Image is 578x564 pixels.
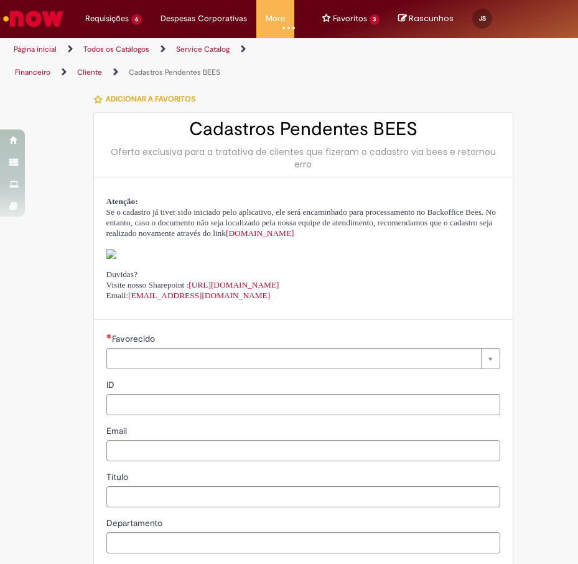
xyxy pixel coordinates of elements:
span: Favoritos [333,12,367,25]
span: Departamento [106,517,165,529]
a: Limpar campo Favorecido [106,348,500,369]
ul: Trilhas de página [9,38,280,84]
a: Service Catalog [176,44,230,54]
input: Título [106,486,500,507]
a: [DOMAIN_NAME] [226,228,294,238]
a: Cadastros Pendentes BEES [129,67,220,77]
img: sys_attachment.do [106,249,116,259]
span: More [266,12,285,25]
span: Necessários [106,334,112,339]
a: Cliente [77,67,102,77]
span: Atenção: [106,197,138,206]
button: Adicionar a Favoritos [93,86,202,112]
span: Duvidas? Visite nosso Sharepoint : [106,270,279,289]
span: Email [106,425,129,436]
span: Rascunhos [409,12,454,24]
span: Título [106,471,131,482]
span: Adicionar a Favoritos [106,94,195,104]
div: Oferta exclusiva para a tratativa de clientes que fizeram o cadastro via bees e retornou erro [106,146,500,171]
a: [EMAIL_ADDRESS][DOMAIN_NAME] [128,291,270,300]
span: Necessários - Favorecido [112,333,157,344]
span: Despesas Corporativas [161,12,247,25]
span: Email: [106,291,271,300]
a: Todos os Catálogos [83,44,149,54]
h2: Cadastros Pendentes BEES [106,119,500,139]
img: ServiceNow [1,6,65,31]
a: No momento, sua lista de rascunhos tem 0 Itens [398,12,454,24]
span: 6 [131,14,142,25]
span: ID [106,379,117,390]
input: Email [106,440,500,461]
span: Se o cadastro já tiver sido iniciado pelo aplicativo, ele será encaminhado para processamento no ... [106,207,496,238]
input: ID [106,394,500,415]
span: 3 [370,14,380,25]
span: JS [479,14,486,22]
a: [URL][DOMAIN_NAME] [189,280,279,289]
a: Financeiro [15,67,50,77]
a: Página inicial [14,44,57,54]
input: Departamento [106,532,500,553]
span: Requisições [85,12,129,25]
